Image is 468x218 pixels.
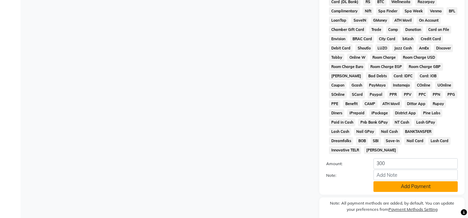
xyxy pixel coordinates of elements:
label: Note: All payment methods are added, by default. You can update your preferences from [326,200,458,215]
span: LUZO [375,44,390,52]
span: BFL [446,7,457,15]
span: Gcash [349,81,364,89]
span: Dittor App [405,100,428,108]
span: Benefit [343,100,360,108]
span: SCard [349,91,365,99]
span: Room Charge EGP [368,63,404,71]
span: Innovative TELR [329,146,361,154]
span: Nail Cash [379,128,400,136]
label: Payment Methods Setting [389,206,438,213]
span: PPG [445,91,457,99]
span: Complimentary [329,7,360,15]
span: Dreamfolks [329,137,353,145]
input: Add Note [373,170,458,180]
span: District App [393,109,418,117]
span: BANKTANSFER [403,128,434,136]
span: Spa Finder [376,7,400,15]
label: Note: [321,172,368,179]
span: ATH Movil [380,100,402,108]
span: City Card [377,35,398,43]
span: Nail GPay [354,128,376,136]
span: [PERSON_NAME] [329,72,363,80]
span: Nift [362,7,373,15]
span: PPN [431,91,443,99]
span: bKash [401,35,416,43]
span: Spa Week [403,7,425,15]
span: Chamber Gift Card [329,26,366,34]
span: Diners [329,109,344,117]
span: Trade [369,26,383,34]
button: Add Payment [373,181,458,192]
span: AmEx [417,44,431,52]
span: Nail Card [404,137,426,145]
span: CAMP [362,100,378,108]
span: NT Cash [393,118,411,126]
span: Save-In [384,137,402,145]
span: Donation [403,26,423,34]
span: Envision [329,35,347,43]
span: Lash Card [428,137,451,145]
span: Paypal [368,91,385,99]
span: Pnb Bank GPay [358,118,390,126]
span: COnline [415,81,432,89]
span: Room Charge [370,54,398,61]
input: Amount [373,158,458,169]
span: PPE [329,100,340,108]
span: UOnline [435,81,453,89]
span: ATH Movil [392,16,414,24]
span: GMoney [371,16,390,24]
span: Card on File [426,26,451,34]
span: BRAC Card [350,35,374,43]
span: [PERSON_NAME] [364,146,398,154]
span: SOnline [329,91,347,99]
span: Paid in Cash [329,118,355,126]
span: Bad Debts [366,72,389,80]
span: Room Charge Euro [329,63,365,71]
span: iPrepaid [347,109,367,117]
span: Card: IDFC [392,72,415,80]
span: BOB [356,137,368,145]
span: Venmo [428,7,444,15]
span: On Account [417,16,441,24]
span: Pine Labs [421,109,442,117]
span: Room Charge GBP [407,63,443,71]
span: Credit Card [418,35,443,43]
span: Comp [386,26,401,34]
span: Instamojo [391,81,412,89]
span: PayMaya [367,81,388,89]
span: Discover [434,44,453,52]
span: Room Charge USD [401,54,438,61]
span: PPC [416,91,428,99]
span: Rupay [430,100,446,108]
span: Tabby [329,54,344,61]
span: Jazz Cash [392,44,414,52]
span: LoanTap [329,16,348,24]
label: Amount: [321,161,368,167]
span: SBI [371,137,381,145]
span: Debit Card [329,44,353,52]
span: Coupon [329,81,346,89]
span: Shoutlo [355,44,373,52]
span: PPR [387,91,399,99]
span: Online W [347,54,368,61]
span: Lash GPay [414,118,438,126]
span: iPackage [369,109,390,117]
span: Lash Cash [329,128,351,136]
span: PPV [402,91,414,99]
span: Card: IOB [418,72,439,80]
span: SaveIN [351,16,368,24]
